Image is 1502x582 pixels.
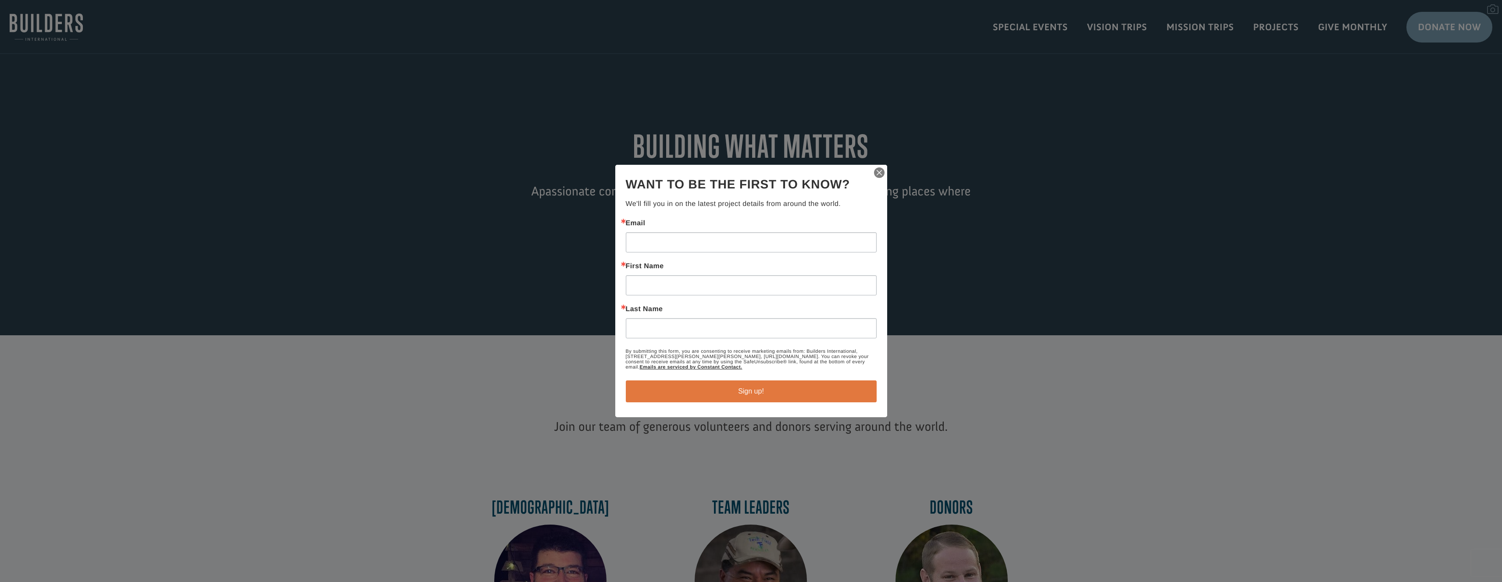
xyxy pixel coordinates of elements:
button: Donate [124,18,163,33]
div: [PERSON_NAME] & [PERSON_NAME] donated $100 [16,9,121,26]
img: US.png [16,35,22,41]
span: Columbia , [GEOGRAPHIC_DATA] [24,35,99,41]
label: Email [626,220,877,227]
p: By submitting this form, you are consenting to receive marketing emails from: Builders Internatio... [626,349,877,370]
p: We'll fill you in on the latest project details from around the world. [626,199,877,209]
img: ctct-close-x.svg [873,167,885,179]
a: Emails are serviced by Constant Contact. [639,365,742,370]
button: Sign up! [626,380,877,402]
div: to [16,27,121,33]
label: Last Name [626,306,877,313]
strong: Builders International [21,27,74,33]
label: First Name [626,263,877,270]
h2: Want to be the first to know? [626,175,877,194]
